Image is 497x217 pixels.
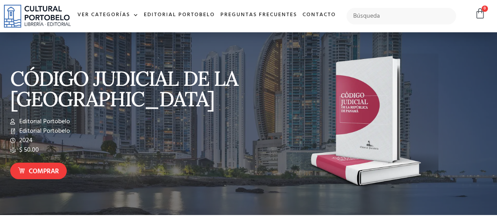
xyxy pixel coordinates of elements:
span: $ 50.00 [17,145,39,155]
span: 2024 [17,136,33,145]
a: Editorial Portobelo [141,7,218,24]
span: 0 [482,6,488,12]
p: CÓDIGO JUDICIAL DE LA [GEOGRAPHIC_DATA] [10,68,245,109]
a: Ver Categorías [75,7,141,24]
input: Búsqueda [347,8,456,24]
span: Comprar [29,167,59,177]
span: Editorial Portobelo [17,126,70,136]
a: Contacto [300,7,339,24]
a: 0 [475,8,486,19]
a: Preguntas frecuentes [218,7,300,24]
a: Comprar [10,163,67,180]
span: Editorial Portobelo [17,117,70,126]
